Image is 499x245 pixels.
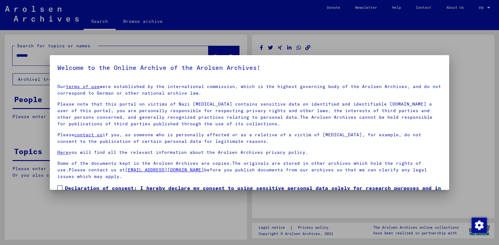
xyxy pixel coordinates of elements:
span: Declaration of consent: I hereby declare my consent to using sensitive personal data solely for r... [65,184,442,207]
p: you will find all the relevant information about the Arolsen Archives privacy policy. [57,149,442,156]
p: Please if you, as someone who is personally affected or as a relative of a victim of [MEDICAL_DAT... [57,132,442,145]
a: [EMAIL_ADDRESS][DOMAIN_NAME] [125,167,204,173]
a: Here [57,149,69,155]
img: Change consent [472,218,487,233]
p: Some of the documents kept in the Arolsen Archives are copies.The originals are stored in other a... [57,160,442,180]
a: contact us [74,132,102,138]
p: Our were established by the international commission, which is the highest governing body of the ... [57,83,442,96]
div: Change consent [471,217,486,232]
a: terms of use [66,84,100,89]
h5: Welcome to the Online Archive of the Arolsen Archives! [57,63,442,73]
p: Please note that this portal on victims of Nazi [MEDICAL_DATA] contains sensitive data on identif... [57,101,442,127]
